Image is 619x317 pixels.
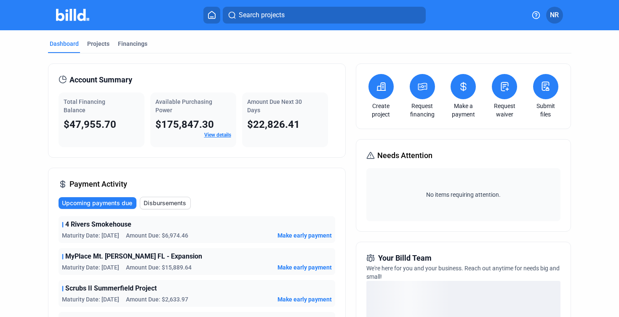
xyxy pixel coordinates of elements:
img: Billd Company Logo [56,9,89,21]
a: Request financing [408,102,437,119]
span: MyPlace Mt. [PERSON_NAME] FL - Expansion [65,251,202,262]
a: Make a payment [448,102,478,119]
span: We're here for you and your business. Reach out anytime for needs big and small! [366,265,560,280]
a: Create project [366,102,396,119]
span: Total Financing Balance [64,98,105,114]
span: Available Purchasing Power [155,98,212,114]
span: Amount Due: $15,889.64 [126,263,192,272]
button: Make early payment [277,295,332,304]
span: $175,847.30 [155,119,214,130]
div: Dashboard [50,40,79,48]
div: Financings [118,40,147,48]
span: No items requiring attention. [370,190,557,199]
span: $47,955.70 [64,119,116,130]
span: Search projects [239,10,285,20]
span: Upcoming payments due [62,199,132,207]
span: 4 Rivers Smokehouse [65,219,131,230]
span: Your Billd Team [378,252,432,264]
span: Maturity Date: [DATE] [62,295,119,304]
span: Amount Due: $2,633.97 [126,295,188,304]
button: Upcoming payments due [59,197,136,209]
span: NR [550,10,559,20]
span: Maturity Date: [DATE] [62,231,119,240]
span: Amount Due Next 30 Days [247,98,302,114]
button: Make early payment [277,231,332,240]
span: Payment Activity [69,178,127,190]
div: Projects [87,40,109,48]
span: Scrubs II Summerfield Project [65,283,157,293]
span: Amount Due: $6,974.46 [126,231,188,240]
span: Maturity Date: [DATE] [62,263,119,272]
span: Needs Attention [377,150,432,161]
span: $22,826.41 [247,119,300,130]
button: Search projects [223,7,426,24]
span: Disbursements [144,199,186,207]
a: Submit files [531,102,560,119]
button: Make early payment [277,263,332,272]
button: NR [546,7,563,24]
a: View details [204,132,231,138]
button: Disbursements [140,197,191,209]
span: Account Summary [69,74,132,86]
a: Request waiver [490,102,519,119]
